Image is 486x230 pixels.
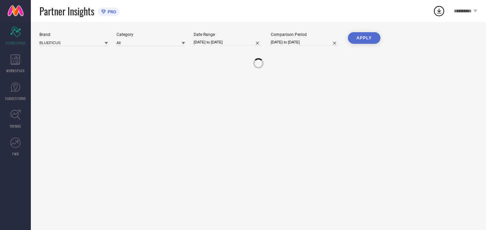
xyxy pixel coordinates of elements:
[12,151,19,156] span: FWD
[433,5,445,17] div: Open download list
[5,40,26,46] span: SCORECARDS
[39,4,94,18] span: Partner Insights
[194,32,262,37] div: Date Range
[6,68,25,73] span: WORKSPACE
[271,39,339,46] input: Select comparison period
[117,32,185,37] div: Category
[271,32,339,37] div: Comparison Period
[106,9,116,14] span: PRO
[194,39,262,46] input: Select date range
[348,32,380,44] button: APPLY
[5,96,26,101] span: SUGGESTIONS
[39,32,108,37] div: Brand
[10,124,21,129] span: TRENDS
